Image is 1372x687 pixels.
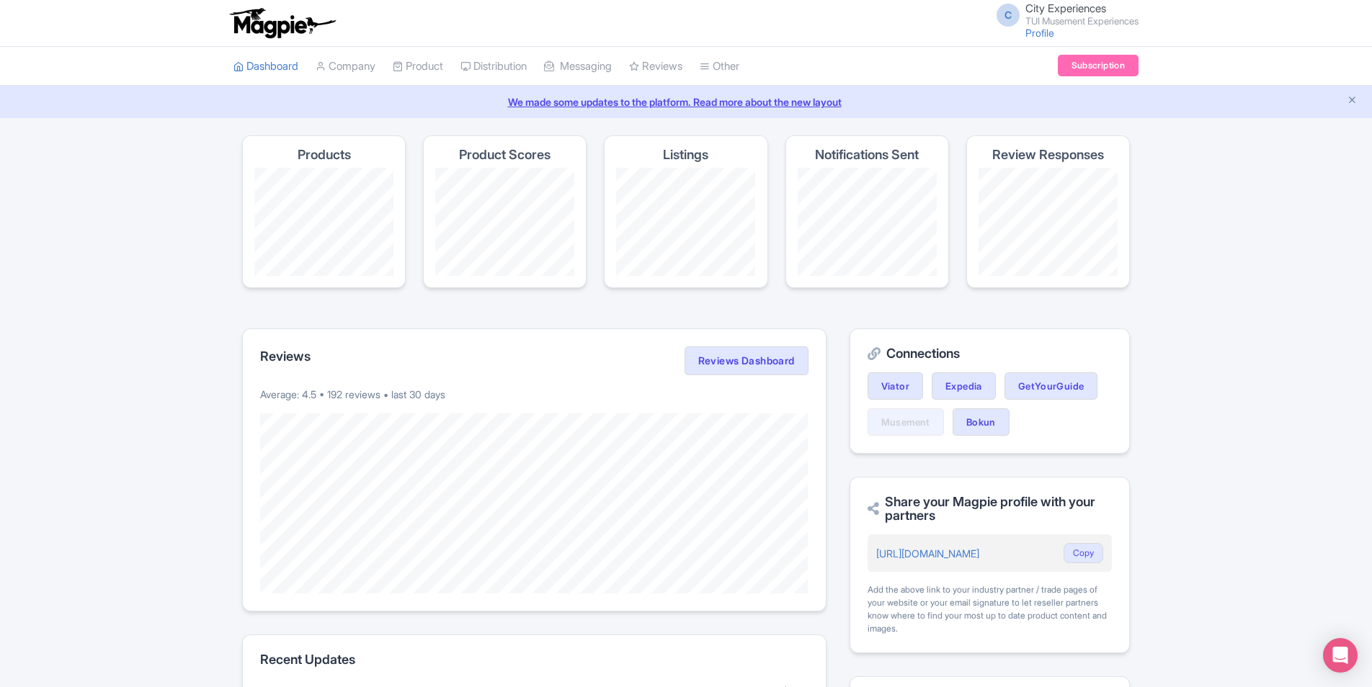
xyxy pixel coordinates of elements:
[226,7,338,39] img: logo-ab69f6fb50320c5b225c76a69d11143b.png
[460,47,527,86] a: Distribution
[1064,543,1103,563] button: Copy
[953,408,1010,436] a: Bokun
[1323,638,1358,673] div: Open Intercom Messenger
[992,148,1104,162] h4: Review Responses
[544,47,612,86] a: Messaging
[393,47,443,86] a: Product
[997,4,1020,27] span: C
[233,47,298,86] a: Dashboard
[260,652,808,667] h2: Recent Updates
[868,346,1112,361] h2: Connections
[1025,17,1139,26] small: TUI Musement Experiences
[1347,93,1358,109] button: Close announcement
[815,148,919,162] h4: Notifications Sent
[868,583,1112,635] div: Add the above link to your industry partner / trade pages of your website or your email signature...
[932,372,996,400] a: Expedia
[1004,372,1098,400] a: GetYourGuide
[1025,27,1054,39] a: Profile
[876,547,979,560] a: [URL][DOMAIN_NAME]
[459,148,551,162] h4: Product Scores
[260,349,311,364] h2: Reviews
[260,387,808,402] p: Average: 4.5 • 192 reviews • last 30 days
[9,94,1363,109] a: We made some updates to the platform. Read more about the new layout
[629,47,682,86] a: Reviews
[298,148,351,162] h4: Products
[1025,1,1106,15] span: City Experiences
[868,408,944,436] a: Musement
[868,495,1112,524] h2: Share your Magpie profile with your partners
[868,372,923,400] a: Viator
[700,47,739,86] a: Other
[663,148,708,162] h4: Listings
[316,47,375,86] a: Company
[685,346,808,375] a: Reviews Dashboard
[988,3,1139,26] a: C City Experiences TUI Musement Experiences
[1058,55,1139,76] a: Subscription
